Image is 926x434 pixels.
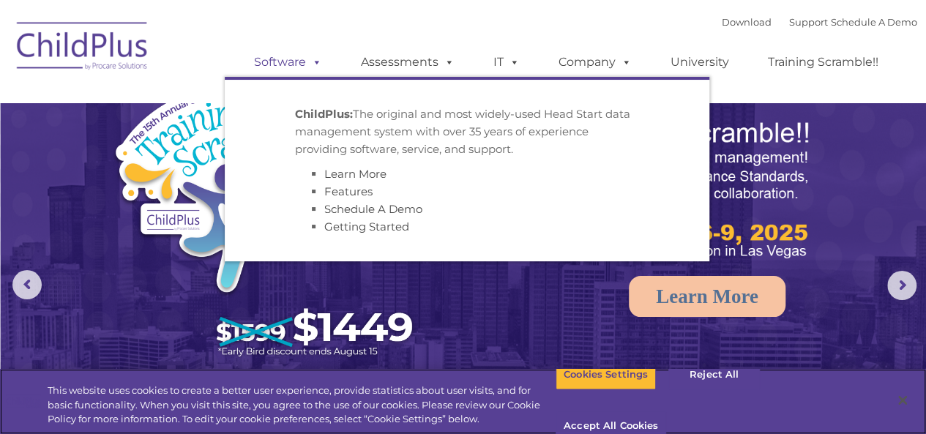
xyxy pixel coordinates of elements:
[295,105,639,158] p: The original and most widely-used Head Start data management system with over 35 years of experie...
[48,384,556,427] div: This website uses cookies to create a better user experience, provide statistics about user visit...
[789,16,828,28] a: Support
[722,16,772,28] a: Download
[479,48,534,77] a: IT
[886,384,919,416] button: Close
[324,167,387,181] a: Learn More
[668,359,760,390] button: Reject All
[324,220,409,233] a: Getting Started
[204,97,248,108] span: Last name
[204,157,266,168] span: Phone number
[831,16,917,28] a: Schedule A Demo
[544,48,646,77] a: Company
[556,359,656,390] button: Cookies Settings
[239,48,337,77] a: Software
[722,16,917,28] font: |
[346,48,469,77] a: Assessments
[629,276,785,317] a: Learn More
[324,202,422,216] a: Schedule A Demo
[10,12,156,85] img: ChildPlus by Procare Solutions
[295,107,353,121] strong: ChildPlus:
[753,48,893,77] a: Training Scramble!!
[324,184,373,198] a: Features
[656,48,744,77] a: University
